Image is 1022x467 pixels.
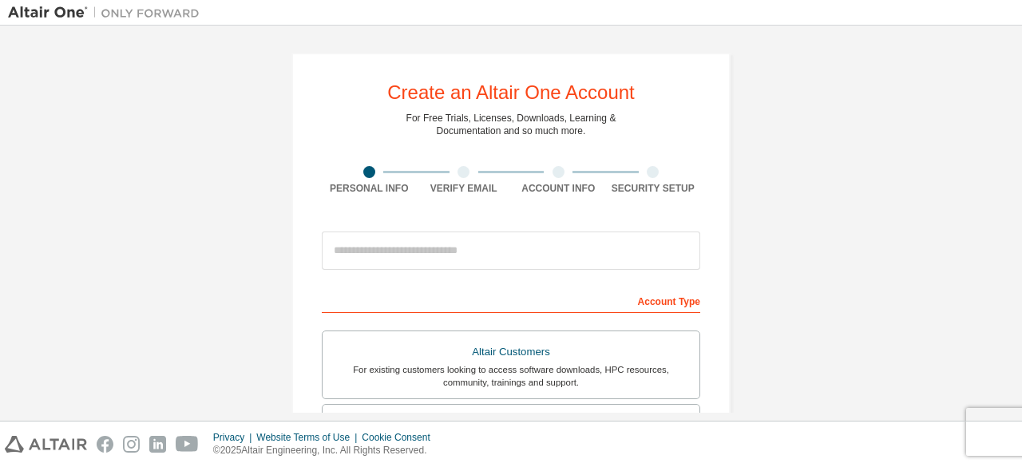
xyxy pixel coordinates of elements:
div: For existing customers looking to access software downloads, HPC resources, community, trainings ... [332,363,690,389]
div: Verify Email [417,182,512,195]
div: Account Type [322,287,700,313]
div: Security Setup [606,182,701,195]
img: altair_logo.svg [5,436,87,453]
div: Altair Customers [332,341,690,363]
img: instagram.svg [123,436,140,453]
div: Create an Altair One Account [387,83,635,102]
img: youtube.svg [176,436,199,453]
div: Account Info [511,182,606,195]
div: For Free Trials, Licenses, Downloads, Learning & Documentation and so much more. [406,112,616,137]
div: Privacy [213,431,256,444]
img: linkedin.svg [149,436,166,453]
div: Website Terms of Use [256,431,362,444]
div: Cookie Consent [362,431,439,444]
div: Personal Info [322,182,417,195]
p: © 2025 Altair Engineering, Inc. All Rights Reserved. [213,444,440,457]
img: Altair One [8,5,208,21]
img: facebook.svg [97,436,113,453]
